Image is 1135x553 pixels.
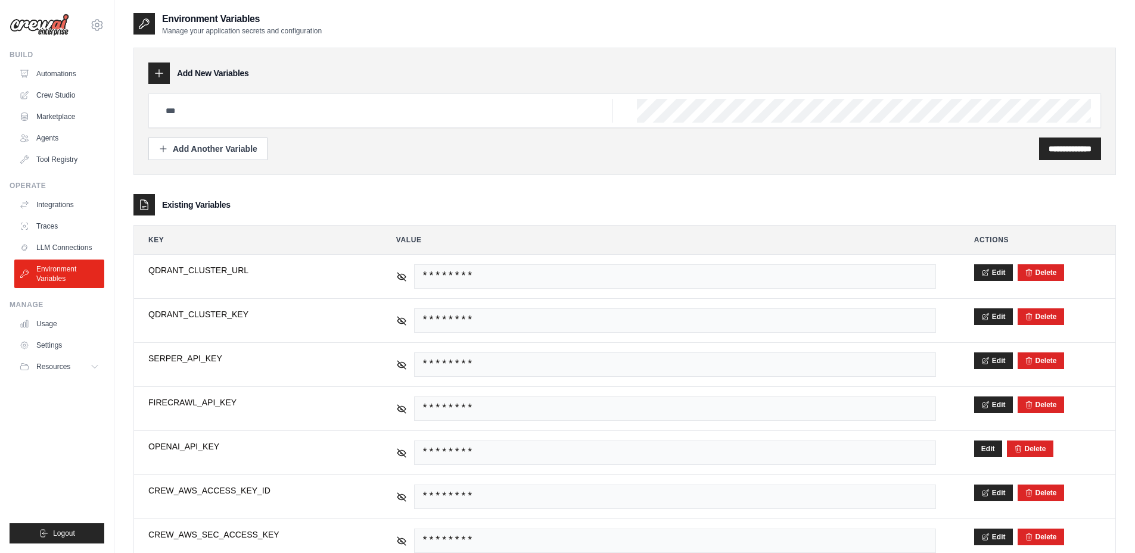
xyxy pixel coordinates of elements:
button: Delete [1025,268,1057,277]
span: QDRANT_CLUSTER_KEY [148,308,358,320]
th: Value [382,226,950,254]
button: Delete [1025,488,1057,498]
span: OPENAI_API_KEY [148,440,358,452]
div: Operate [10,181,104,190]
th: Key [134,226,372,254]
h3: Add New Variables [177,67,249,79]
span: SERPER_API_KEY [148,352,358,364]
span: CREW_AWS_ACCESS_KEY_ID [148,485,358,496]
a: Crew Studio [14,86,104,105]
button: Delete [1025,400,1057,410]
div: Add Another Variable [158,143,257,155]
button: Edit [974,352,1013,369]
a: Agents [14,129,104,148]
a: Usage [14,314,104,333]
a: Integrations [14,195,104,214]
button: Edit [974,308,1013,325]
button: Edit [974,485,1013,501]
a: Settings [14,336,104,355]
span: Logout [53,529,75,538]
button: Resources [14,357,104,376]
button: Delete [1025,312,1057,321]
a: Tool Registry [14,150,104,169]
div: Manage [10,300,104,310]
button: Delete [1025,532,1057,542]
span: CREW_AWS_SEC_ACCESS_KEY [148,529,358,540]
img: Logo [10,14,69,36]
a: LLM Connections [14,238,104,257]
span: FIRECRAWL_API_KEY [148,396,358,408]
button: Logout [10,523,104,543]
p: Manage your application secrets and configuration [162,26,322,36]
h3: Existing Variables [162,199,231,211]
a: Traces [14,217,104,236]
span: QDRANT_CLUSTER_URL [148,264,358,276]
button: Edit [974,264,1013,281]
button: Add Another Variable [148,138,268,160]
th: Actions [960,226,1115,254]
button: Delete [1014,444,1046,454]
button: Delete [1025,356,1057,365]
a: Environment Variables [14,260,104,288]
button: Edit [974,396,1013,413]
button: Edit [974,529,1013,545]
a: Marketplace [14,107,104,126]
h2: Environment Variables [162,12,322,26]
div: Build [10,50,104,60]
span: Resources [36,362,70,371]
a: Automations [14,64,104,83]
button: Edit [974,440,1002,457]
